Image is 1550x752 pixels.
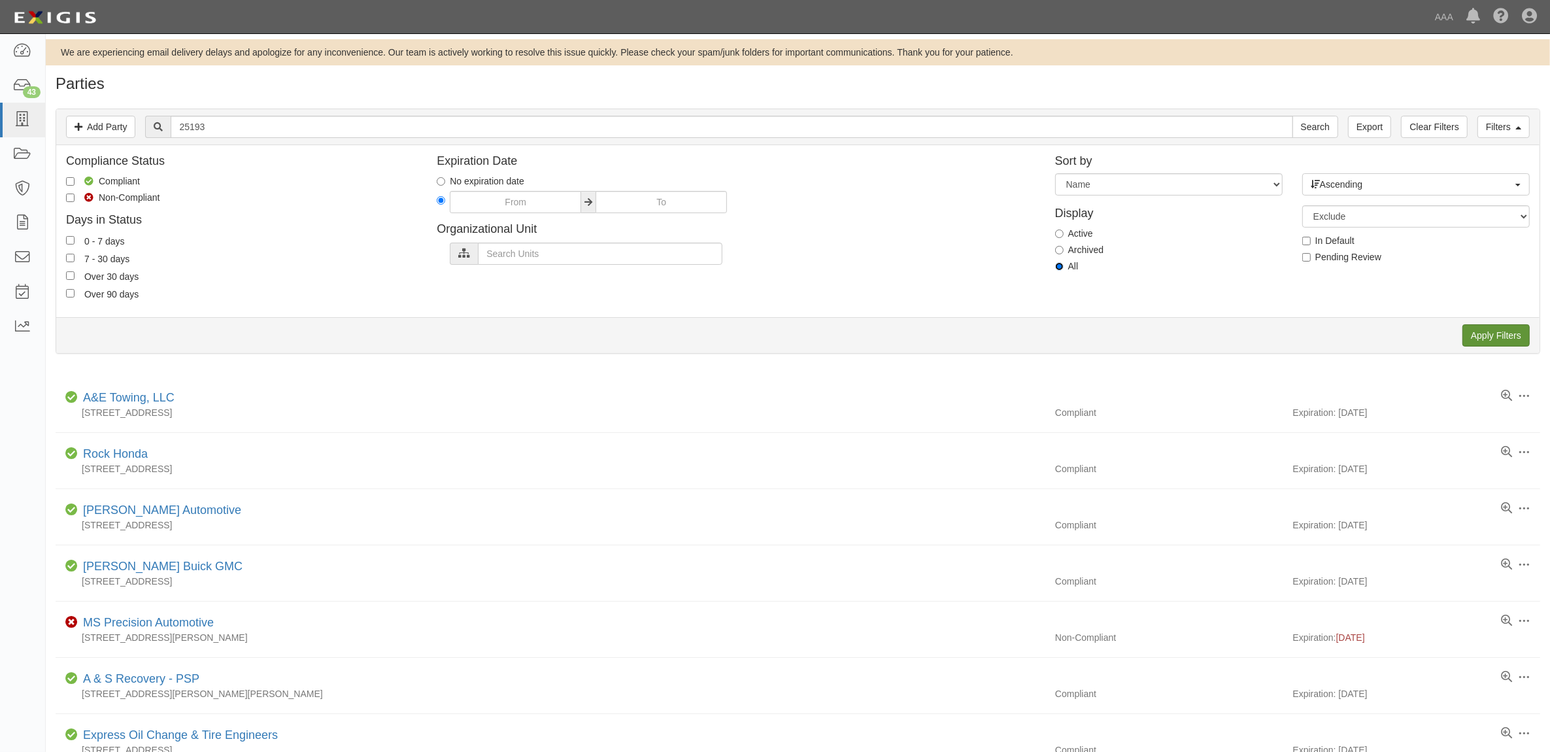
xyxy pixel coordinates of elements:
[1401,116,1467,138] a: Clear Filters
[1292,116,1338,138] input: Search
[78,615,214,632] div: MS Precision Automotive
[66,116,135,138] a: Add Party
[1055,246,1064,254] input: Archived
[56,462,1045,475] div: [STREET_ADDRESS]
[1055,262,1064,271] input: All
[450,191,581,213] input: From
[1045,462,1293,475] div: Compliant
[78,671,199,688] div: A & S Recovery - PSP
[171,116,1292,138] input: Search
[1501,671,1512,684] a: View results summary
[1336,632,1365,643] span: [DATE]
[83,728,278,742] a: Express Oil Change & Tire Engineers
[1501,615,1512,628] a: View results summary
[1302,234,1355,247] label: In Default
[1293,687,1541,700] div: Expiration: [DATE]
[66,214,417,227] h4: Days in Status
[56,575,1045,588] div: [STREET_ADDRESS]
[78,446,148,463] div: Rock Honda
[1293,575,1541,588] div: Expiration: [DATE]
[65,505,78,515] i: Compliant
[1045,575,1293,588] div: Compliant
[596,191,727,213] input: To
[78,558,243,575] div: Bommarito Buick GMC
[437,175,524,188] label: No expiration date
[1055,155,1530,168] h4: Sort by
[1501,558,1512,572] a: View results summary
[65,618,78,627] i: Non-Compliant
[66,254,75,262] input: 7 - 30 days
[1293,519,1541,532] div: Expiration: [DATE]
[83,560,243,573] a: [PERSON_NAME] Buick GMC
[78,727,278,744] div: Express Oil Change & Tire Engineers
[83,672,199,685] a: A & S Recovery - PSP
[23,86,41,98] div: 43
[1055,227,1093,240] label: Active
[1302,173,1530,196] button: Ascending
[1302,253,1311,262] input: Pending Review
[83,616,214,629] a: MS Precision Automotive
[1293,462,1541,475] div: Expiration: [DATE]
[83,447,148,460] a: Rock Honda
[83,391,175,404] a: A&E Towing, LLC
[84,269,139,283] div: Over 30 days
[66,155,417,168] h4: Compliance Status
[1428,4,1460,30] a: AAA
[84,286,139,301] div: Over 90 days
[66,236,75,245] input: 0 - 7 days
[66,271,75,280] input: Over 30 days
[1045,631,1293,644] div: Non-Compliant
[84,233,124,248] div: 0 - 7 days
[1293,631,1541,644] div: Expiration:
[65,393,78,402] i: Compliant
[66,177,75,186] input: Compliant
[1348,116,1391,138] a: Export
[56,631,1045,644] div: [STREET_ADDRESS][PERSON_NAME]
[1045,687,1293,700] div: Compliant
[66,194,75,202] input: Non-Compliant
[78,390,175,407] div: A&E Towing, LLC
[1501,390,1512,403] a: View results summary
[78,502,241,519] div: Dartt Automotive
[10,6,100,29] img: logo-5460c22ac91f19d4615b14bd174203de0afe785f0fc80cf4dbbc73dc1793850b.png
[437,155,1035,168] h4: Expiration Date
[56,519,1045,532] div: [STREET_ADDRESS]
[478,243,722,265] input: Search Units
[56,406,1045,419] div: [STREET_ADDRESS]
[66,191,160,204] label: Non-Compliant
[84,251,129,265] div: 7 - 30 days
[66,289,75,298] input: Over 90 days
[1055,243,1104,256] label: Archived
[1055,202,1283,220] h4: Display
[1045,519,1293,532] div: Compliant
[437,223,1035,236] h4: Organizational Unit
[1501,446,1512,459] a: View results summary
[1302,250,1381,264] label: Pending Review
[56,687,1045,700] div: [STREET_ADDRESS][PERSON_NAME][PERSON_NAME]
[83,504,241,517] a: [PERSON_NAME] Automotive
[46,46,1550,59] div: We are experiencing email delivery delays and apologize for any inconvenience. Our team is active...
[65,730,78,740] i: Compliant
[1302,237,1311,245] input: In Default
[1311,178,1513,191] span: Ascending
[1462,324,1530,347] input: Apply Filters
[1293,406,1541,419] div: Expiration: [DATE]
[1477,116,1530,138] a: Filters
[437,177,445,186] input: No expiration date
[56,75,1540,92] h1: Parties
[1501,502,1512,515] a: View results summary
[1055,230,1064,238] input: Active
[66,175,140,188] label: Compliant
[65,562,78,571] i: Compliant
[1501,727,1512,740] a: View results summary
[1045,406,1293,419] div: Compliant
[1493,9,1509,25] i: Help Center - Complianz
[65,674,78,683] i: Compliant
[1055,260,1079,273] label: All
[65,449,78,458] i: Compliant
